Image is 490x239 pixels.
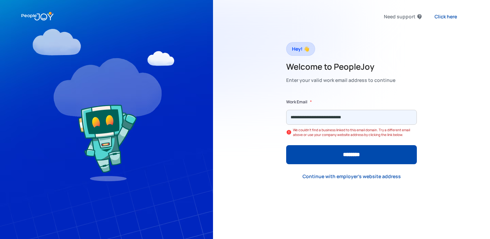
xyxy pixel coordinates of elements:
[435,13,457,20] div: Click here
[297,169,406,183] a: Continue with employer's website address
[384,12,415,21] div: Need support
[293,127,417,137] div: We couldn't find a business linked to this email domain. Try a different email above or use your ...
[292,44,309,54] div: Hey! 👋
[286,75,395,85] div: Enter your valid work email address to continue
[286,99,307,105] label: Work Email
[286,99,417,164] form: Form
[303,173,401,180] div: Continue with employer's website address
[429,10,462,23] a: Click here
[286,61,395,72] h2: Welcome to PeopleJoy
